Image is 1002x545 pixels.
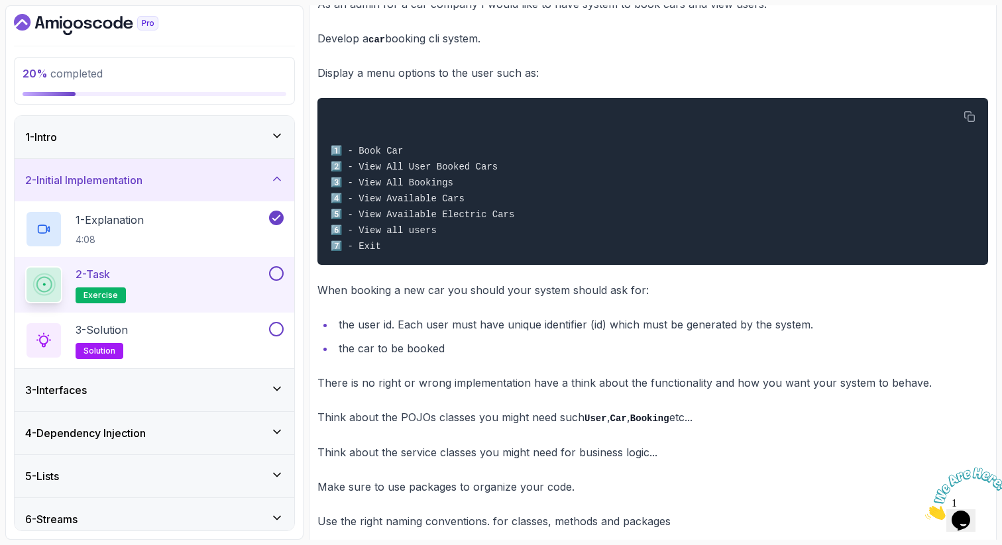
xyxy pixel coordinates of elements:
iframe: chat widget [920,462,1002,525]
li: the user id. Each user must have unique identifier (id) which must be generated by the system. [335,315,988,334]
code: Booking [630,413,669,424]
span: 20 % [23,67,48,80]
p: Think about the POJOs classes you might need such , , etc... [317,408,988,427]
p: When booking a new car you should your system should ask for: [317,281,988,299]
h3: 3 - Interfaces [25,382,87,398]
h3: 5 - Lists [25,468,59,484]
img: Chat attention grabber [5,5,87,58]
p: 2 - Task [76,266,110,282]
h3: 6 - Streams [25,511,78,527]
code: User [584,413,607,424]
p: Make sure to use packages to organize your code. [317,477,988,496]
h3: 2 - Initial Implementation [25,172,142,188]
a: Dashboard [14,14,189,35]
button: 5-Lists [15,455,294,497]
button: 2-Initial Implementation [15,159,294,201]
code: car [368,34,385,45]
p: There is no right or wrong implementation have a think about the functionality and how you want y... [317,373,988,392]
button: 1-Intro [15,116,294,158]
p: Use the right naming conventions. for classes, methods and packages [317,512,988,530]
button: 2-Taskexercise [25,266,284,303]
span: 1 [5,5,11,17]
h3: 1 - Intro [25,129,57,145]
button: 3-Solutionsolution [25,322,284,359]
h3: 4 - Dependency Injection [25,425,146,441]
p: Display a menu options to the user such as: [317,64,988,82]
button: 6-Streams [15,498,294,540]
p: 3 - Solution [76,322,128,338]
p: Think about the service classes you might need for business logic... [317,443,988,462]
code: Car [610,413,627,424]
button: 3-Interfaces [15,369,294,411]
span: exercise [83,290,118,301]
button: 1-Explanation4:08 [25,211,284,248]
p: 1 - Explanation [76,212,144,228]
button: 4-Dependency Injection [15,412,294,454]
span: solution [83,346,115,356]
code: 1️⃣ - Book Car 2️⃣ - View All User Booked Cars 3️⃣ - View All Bookings 4️⃣ - View Available Cars ... [331,146,514,252]
p: Develop a booking cli system. [317,29,988,48]
p: 4:08 [76,233,144,246]
span: completed [23,67,103,80]
li: the car to be booked [335,339,988,358]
